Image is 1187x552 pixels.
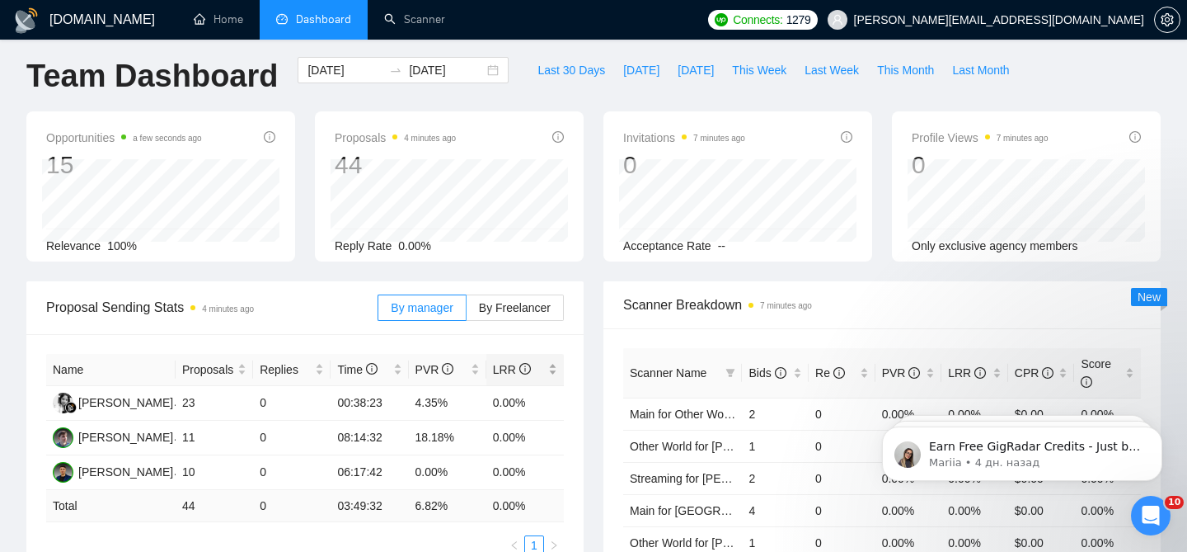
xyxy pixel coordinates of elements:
[1081,357,1111,389] span: Score
[912,128,1049,148] span: Profile Views
[1042,367,1053,379] span: info-circle
[1155,13,1180,26] span: setting
[194,12,243,26] a: homeHome
[943,57,1018,83] button: Last Month
[486,386,564,421] td: 0.00%
[669,57,723,83] button: [DATE]
[78,394,173,412] div: [PERSON_NAME]
[1131,496,1171,535] iframe: Intercom live chat
[409,61,484,79] input: End date
[1165,496,1184,509] span: 10
[331,421,408,455] td: 08:14:32
[528,57,614,83] button: Last 30 Days
[335,149,456,181] div: 44
[409,386,486,421] td: 4.35%
[815,366,845,380] span: Re
[479,301,551,314] span: By Freelancer
[389,64,402,77] span: swap-right
[882,366,921,380] span: PVR
[805,61,859,79] span: Last Week
[46,354,176,386] th: Name
[13,7,40,34] img: logo
[1129,131,1141,143] span: info-circle
[493,363,531,376] span: LRR
[537,61,605,79] span: Last 30 Days
[732,61,786,79] span: This Week
[337,363,377,376] span: Time
[65,402,77,413] img: gigradar-bm.png
[53,430,173,443] a: YZ[PERSON_NAME]
[176,455,253,490] td: 10
[1081,376,1092,388] span: info-circle
[833,367,845,379] span: info-circle
[875,494,942,526] td: 0.00%
[841,131,852,143] span: info-circle
[912,149,1049,181] div: 0
[775,367,786,379] span: info-circle
[176,354,253,386] th: Proposals
[253,421,331,455] td: 0
[331,455,408,490] td: 06:17:42
[742,398,809,430] td: 2
[941,494,1008,526] td: 0.00%
[974,367,986,379] span: info-circle
[623,61,659,79] span: [DATE]
[46,490,176,522] td: Total
[176,421,253,455] td: 11
[486,490,564,522] td: 0.00 %
[366,363,378,375] span: info-circle
[509,540,519,550] span: left
[53,465,173,478] a: VS[PERSON_NAME]
[630,408,737,421] a: Main for Other World
[409,455,486,490] td: 0.00%
[391,301,453,314] span: By manager
[486,455,564,490] td: 0.00%
[335,239,392,252] span: Reply Rate
[742,494,809,526] td: 4
[809,430,875,462] td: 0
[857,392,1187,507] iframe: Intercom notifications сообщение
[442,363,453,375] span: info-circle
[760,301,812,310] time: 7 minutes ago
[623,128,745,148] span: Invitations
[182,361,234,379] span: Proposals
[1138,290,1161,304] span: New
[46,239,101,252] span: Relevance
[630,504,795,517] a: Main for [GEOGRAPHIC_DATA]
[78,463,173,481] div: [PERSON_NAME]
[786,11,811,29] span: 1279
[1008,494,1075,526] td: $0.00
[552,131,564,143] span: info-circle
[748,366,786,380] span: Bids
[46,128,202,148] span: Opportunities
[623,295,1141,315] span: Scanner Breakdown
[78,428,173,446] div: [PERSON_NAME]
[877,61,934,79] span: This Month
[296,12,351,26] span: Dashboard
[486,421,564,455] td: 0.00%
[868,57,943,83] button: This Month
[912,239,1078,252] span: Only exclusive agency members
[809,398,875,430] td: 0
[795,57,868,83] button: Last Week
[809,462,875,494] td: 0
[176,386,253,421] td: 23
[253,354,331,386] th: Replies
[335,128,456,148] span: Proposals
[53,427,73,448] img: YZ
[722,361,739,385] span: filter
[908,367,920,379] span: info-circle
[630,440,806,453] a: Other World for [PERSON_NAME]
[46,149,202,181] div: 15
[678,61,714,79] span: [DATE]
[53,393,73,413] img: GB
[742,462,809,494] td: 2
[742,430,809,462] td: 1
[630,472,797,485] a: Streaming for [PERSON_NAME]
[176,490,253,522] td: 44
[733,11,782,29] span: Connects:
[997,134,1049,143] time: 7 minutes ago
